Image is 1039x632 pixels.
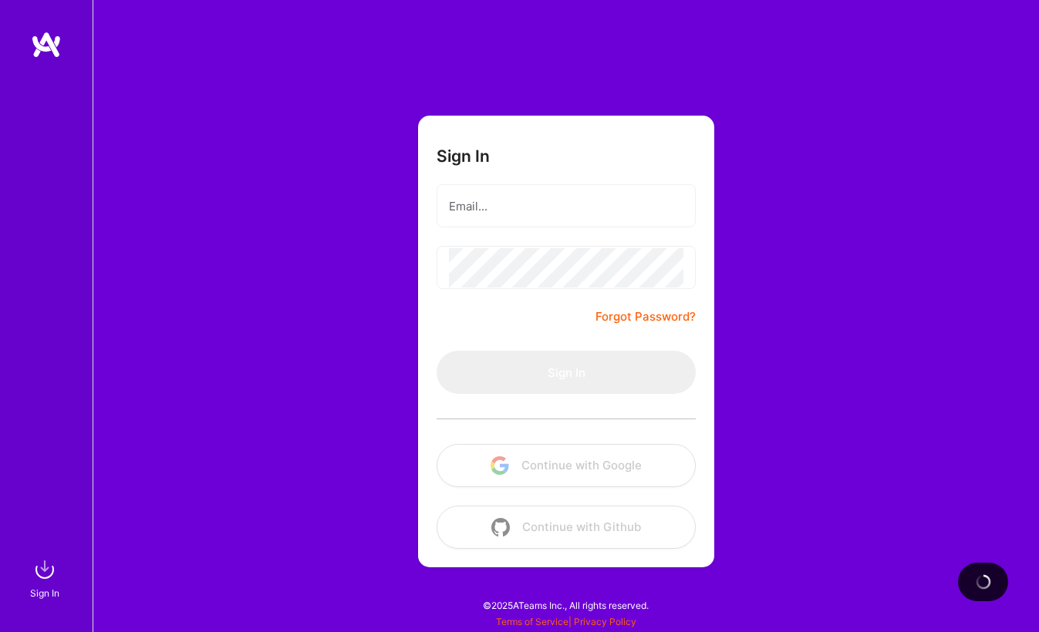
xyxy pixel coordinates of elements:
[437,146,490,166] h3: Sign In
[496,616,568,627] a: Terms of Service
[595,308,696,326] a: Forgot Password?
[29,554,60,585] img: sign in
[437,351,696,394] button: Sign In
[491,456,509,475] img: icon
[437,444,696,487] button: Continue with Google
[32,554,60,601] a: sign inSign In
[31,31,62,59] img: logo
[491,518,510,536] img: icon
[30,585,59,601] div: Sign In
[449,187,683,226] input: Email...
[973,572,993,591] img: loading
[93,586,1039,624] div: © 2025 ATeams Inc., All rights reserved.
[574,616,636,627] a: Privacy Policy
[496,616,636,627] span: |
[437,506,696,549] button: Continue with Github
